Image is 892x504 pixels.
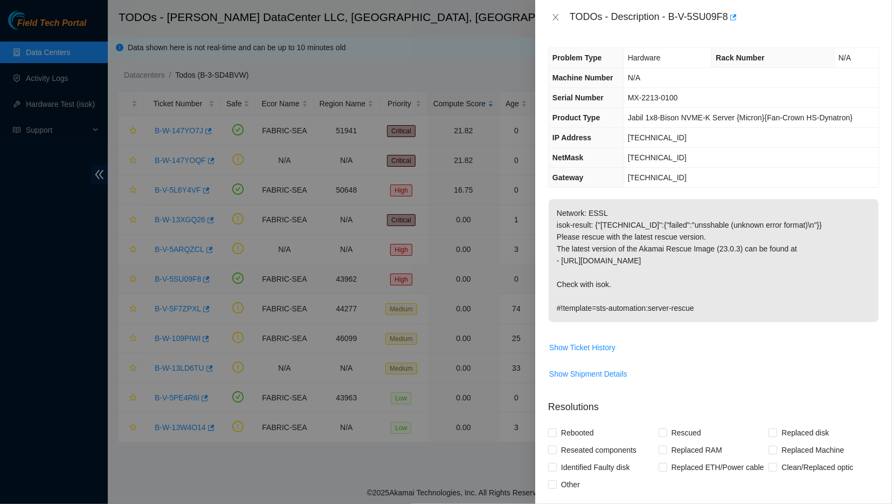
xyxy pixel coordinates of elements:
span: N/A [628,73,640,82]
span: IP Address [552,133,591,142]
span: NetMask [552,153,584,162]
button: Show Ticket History [549,339,616,356]
span: N/A [839,53,851,62]
span: Serial Number [552,93,604,102]
p: Network: ESSL isok-result: {"[TECHNICAL_ID]":{"failed":"unsshable (unknown error format)\n"}} Ple... [549,199,879,322]
span: Other [557,476,584,493]
span: Replaced disk [777,424,833,441]
button: Show Shipment Details [549,365,628,383]
span: Rebooted [557,424,598,441]
span: Rescued [667,424,706,441]
span: Machine Number [552,73,613,82]
span: Product Type [552,113,600,122]
span: Jabil 1x8-Bison NVME-K Server {Micron}{Fan-Crown HS-Dynatron} [628,113,853,122]
p: Resolutions [548,391,879,414]
div: TODOs - Description - B-V-5SU09F8 [570,9,879,26]
span: [TECHNICAL_ID] [628,153,687,162]
span: Show Shipment Details [549,368,627,380]
span: Gateway [552,173,584,182]
span: Clean/Replaced optic [777,459,858,476]
span: Replaced RAM [667,441,727,459]
button: Close [548,12,563,23]
span: Replaced Machine [777,441,848,459]
span: close [551,13,560,22]
span: Replaced ETH/Power cable [667,459,769,476]
span: [TECHNICAL_ID] [628,133,687,142]
span: [TECHNICAL_ID] [628,173,687,182]
span: Hardware [628,53,661,62]
span: Reseated components [557,441,641,459]
span: MX-2213-0100 [628,93,678,102]
span: Show Ticket History [549,342,616,353]
span: Identified Faulty disk [557,459,634,476]
span: Rack Number [716,53,764,62]
span: Problem Type [552,53,602,62]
